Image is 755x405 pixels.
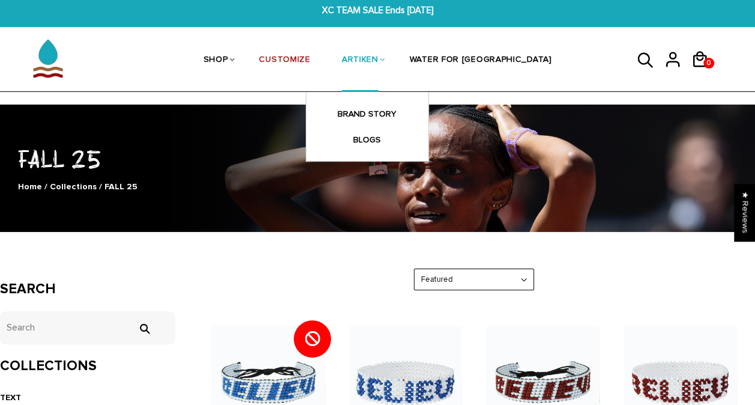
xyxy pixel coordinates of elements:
a: ARTIKEN [342,29,378,93]
span: / [99,181,102,192]
a: BRAND STORY [312,102,422,127]
a: SHOP [204,29,228,93]
a: 0 [691,72,718,74]
a: CUSTOMIZE [259,29,310,93]
span: 0 [704,55,714,72]
a: WATER FOR [GEOGRAPHIC_DATA] [410,29,552,93]
span: / [44,181,47,192]
div: Click to open Judge.me floating reviews tab [735,184,755,241]
span: FALL 25 [105,181,138,192]
span: XC TEAM SALE Ends [DATE] [234,4,521,17]
a: Home [18,181,42,192]
a: Collections [50,181,97,192]
a: BLOGS [312,127,422,153]
input: Search [132,323,156,334]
